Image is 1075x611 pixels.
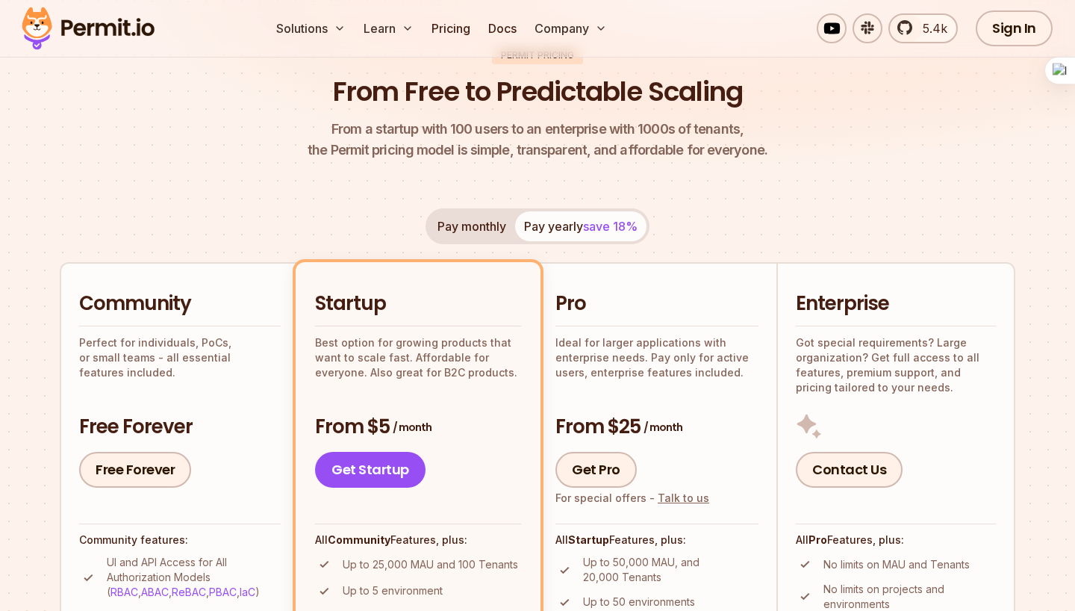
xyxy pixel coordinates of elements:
[555,291,758,317] h2: Pro
[141,586,169,598] a: ABAC
[79,452,191,488] a: Free Forever
[240,586,255,598] a: IaC
[796,335,996,395] p: Got special requirements? Large organization? Get full access to all features, premium support, a...
[555,335,758,380] p: Ideal for larger applications with enterprise needs. Pay only for active users, enterprise featur...
[79,414,281,441] h3: Free Forever
[79,533,281,548] h4: Community features:
[796,533,996,548] h4: All Features, plus:
[555,414,758,441] h3: From $25
[888,13,958,43] a: 5.4k
[426,13,476,43] a: Pricing
[110,586,138,598] a: RBAC
[343,583,443,598] p: Up to 5 environment
[583,555,758,585] p: Up to 50,000 MAU, and 20,000 Tenants
[15,3,161,54] img: Permit logo
[315,291,521,317] h2: Startup
[270,13,352,43] button: Solutions
[315,452,426,488] a: Get Startup
[583,595,695,610] p: Up to 50 environments
[529,13,613,43] button: Company
[315,335,521,380] p: Best option for growing products that want to scale fast. Affordable for everyone. Also great for...
[315,414,521,441] h3: From $5
[79,335,281,380] p: Perfect for individuals, PoCs, or small teams - all essential features included.
[555,452,637,488] a: Get Pro
[555,491,709,506] div: For special offers -
[209,586,237,598] a: PBAC
[343,557,518,572] p: Up to 25,000 MAU and 100 Tenants
[658,491,709,504] a: Talk to us
[976,10,1053,46] a: Sign In
[172,586,206,598] a: ReBAC
[328,533,390,546] strong: Community
[315,533,521,548] h4: All Features, plus:
[358,13,420,43] button: Learn
[914,19,947,37] span: 5.4k
[796,291,996,317] h2: Enterprise
[333,73,743,111] h1: From Free to Predictable Scaling
[107,555,281,600] p: UI and API Access for All Authorization Models ( , , , , )
[568,533,609,546] strong: Startup
[482,13,523,43] a: Docs
[823,557,970,572] p: No limits on MAU and Tenants
[308,119,767,140] span: From a startup with 100 users to an enterprise with 1000s of tenants,
[393,420,431,435] span: / month
[555,533,758,548] h4: All Features, plus:
[644,420,682,435] span: / month
[429,211,515,241] button: Pay monthly
[796,452,903,488] a: Contact Us
[308,119,767,161] p: the Permit pricing model is simple, transparent, and affordable for everyone.
[79,291,281,317] h2: Community
[808,533,827,546] strong: Pro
